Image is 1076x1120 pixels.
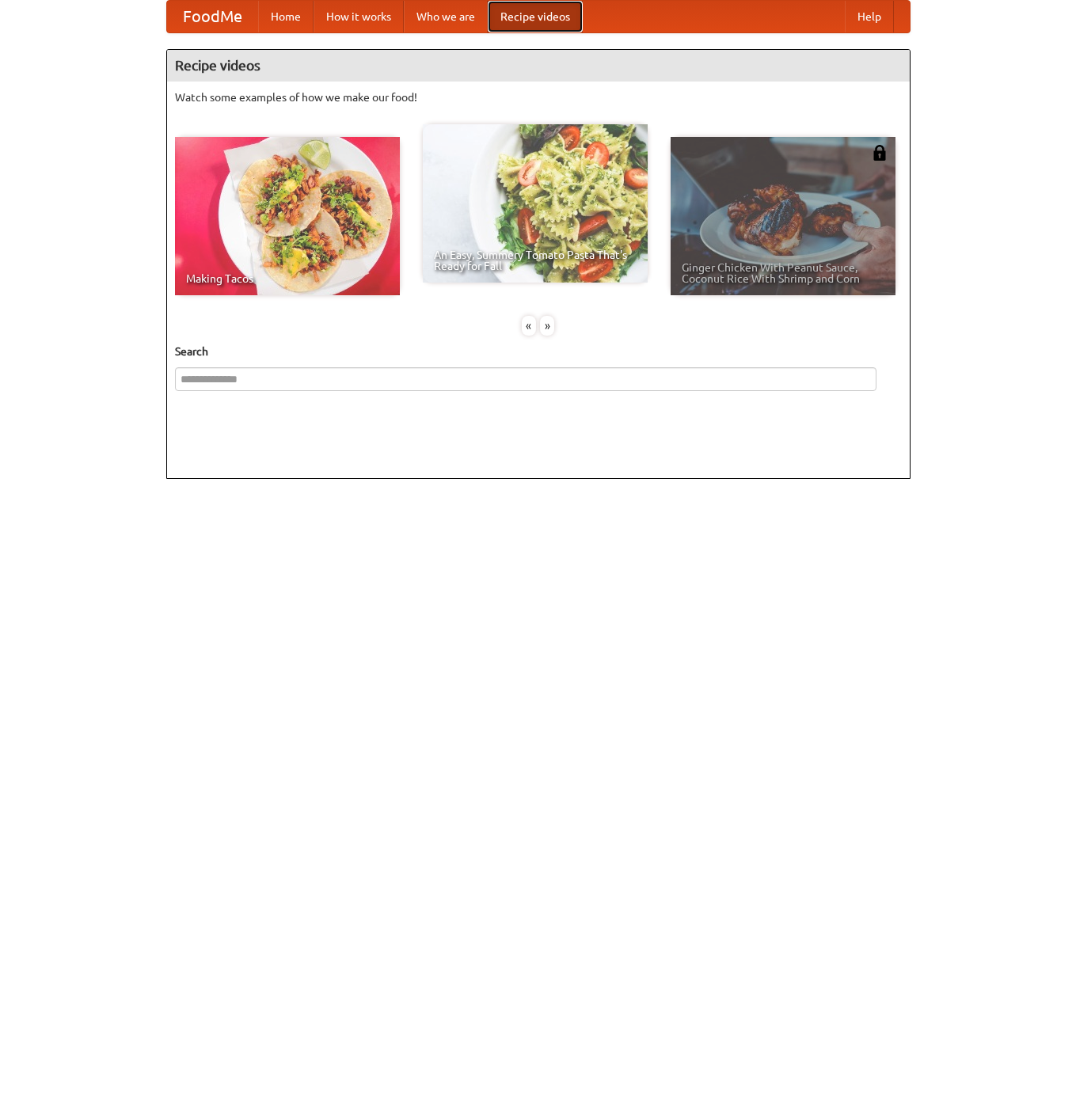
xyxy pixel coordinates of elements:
div: » [540,316,554,336]
span: Making Tacos [186,273,389,284]
a: Who we are [404,1,488,32]
h4: Recipe videos [167,50,910,82]
a: Home [258,1,314,32]
a: Making Tacos [175,137,400,295]
div: « [522,316,536,336]
h5: Search [175,344,902,359]
a: How it works [314,1,404,32]
img: 483408.png [872,145,888,161]
a: Help [845,1,894,32]
a: An Easy, Summery Tomato Pasta That's Ready for Fall [423,124,648,283]
p: Watch some examples of how we make our food! [175,89,902,105]
a: FoodMe [167,1,258,32]
span: An Easy, Summery Tomato Pasta That's Ready for Fall [434,249,637,271]
a: Recipe videos [488,1,583,32]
